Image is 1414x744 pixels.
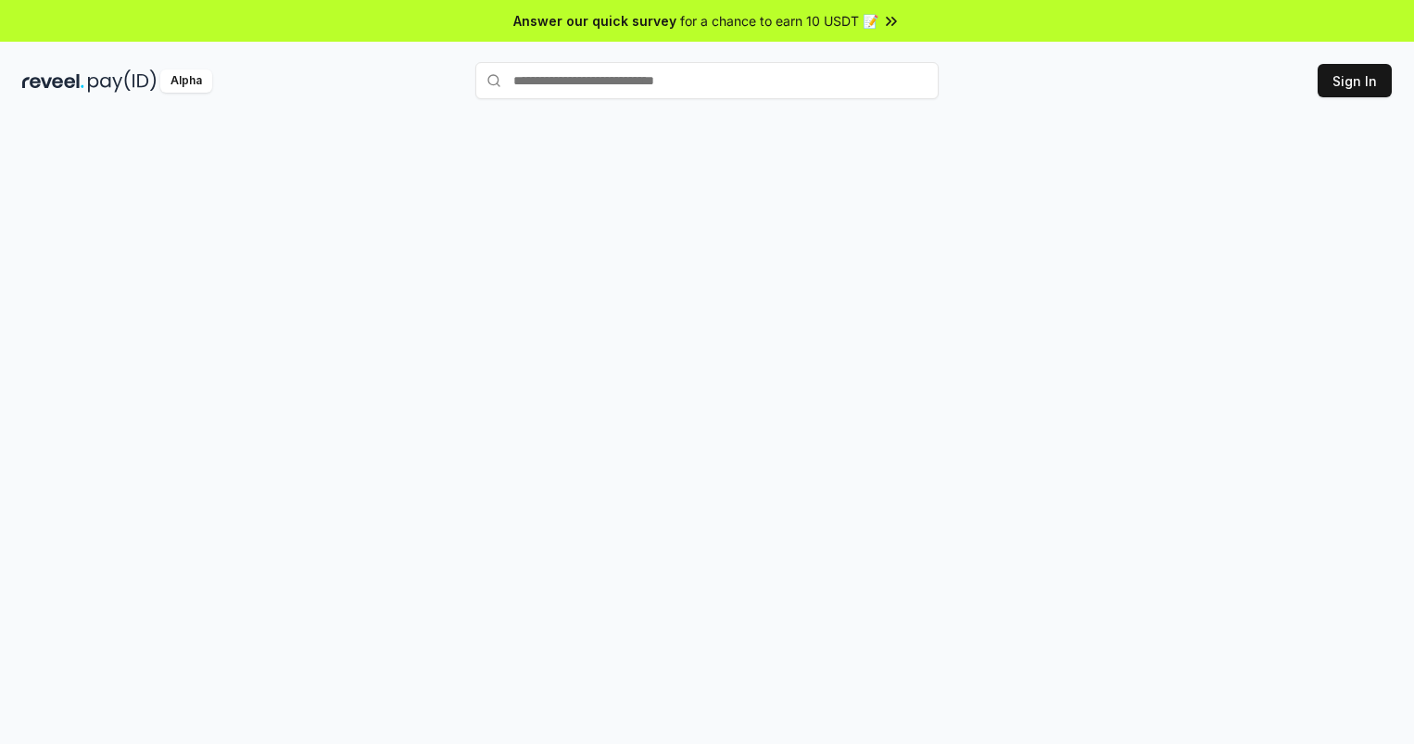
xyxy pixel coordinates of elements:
img: pay_id [88,69,157,93]
img: reveel_dark [22,69,84,93]
div: Alpha [160,69,212,93]
span: Answer our quick survey [513,11,676,31]
button: Sign In [1318,64,1392,97]
span: for a chance to earn 10 USDT 📝 [680,11,878,31]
